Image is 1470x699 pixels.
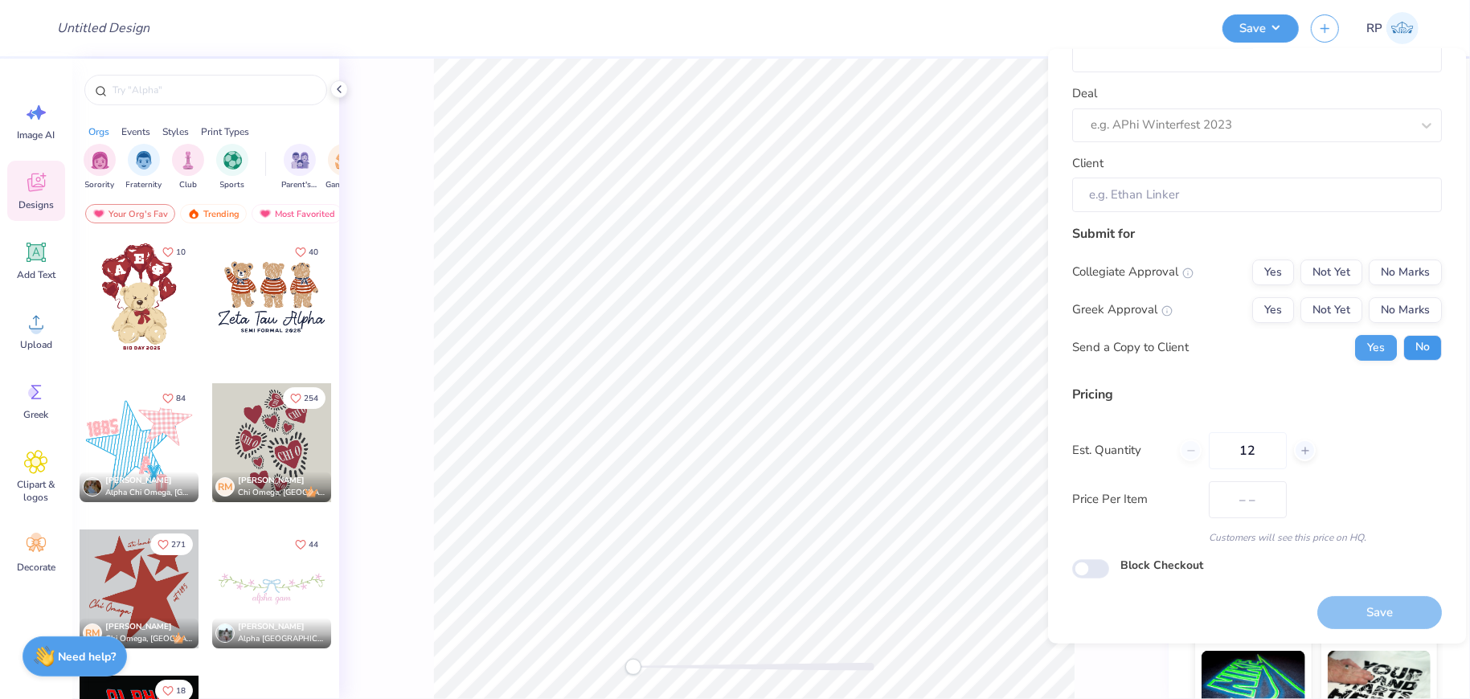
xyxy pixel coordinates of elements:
[1300,296,1362,322] button: Not Yet
[126,179,162,191] span: Fraternity
[121,125,150,139] div: Events
[238,475,305,486] span: [PERSON_NAME]
[162,125,189,139] div: Styles
[1072,223,1442,243] div: Submit for
[150,533,193,555] button: Like
[283,387,326,409] button: Like
[1072,384,1442,403] div: Pricing
[126,144,162,191] div: filter for Fraternity
[1072,178,1442,212] input: e.g. Ethan Linker
[88,125,109,139] div: Orgs
[1359,12,1426,44] a: RP
[281,144,318,191] button: filter button
[1072,153,1104,172] label: Client
[215,477,235,497] div: RM
[126,144,162,191] button: filter button
[105,633,192,645] span: Chi Omega, [GEOGRAPHIC_DATA]
[176,687,186,695] span: 18
[1072,84,1097,103] label: Deal
[216,144,248,191] div: filter for Sports
[216,144,248,191] button: filter button
[288,533,326,555] button: Like
[105,487,192,499] span: Alpha Chi Omega, [GEOGRAPHIC_DATA]
[1209,431,1287,468] input: – –
[84,144,116,191] div: filter for Sorority
[291,151,309,170] img: Parent's Weekend Image
[1252,259,1294,284] button: Yes
[1355,334,1397,360] button: Yes
[326,179,362,191] span: Game Day
[135,151,153,170] img: Fraternity Image
[1072,263,1194,281] div: Collegiate Approval
[17,561,55,574] span: Decorate
[281,179,318,191] span: Parent's Weekend
[326,144,362,191] button: filter button
[155,387,193,409] button: Like
[180,204,247,223] div: Trending
[309,541,318,549] span: 44
[44,12,162,44] input: Untitled Design
[179,179,197,191] span: Club
[176,248,186,256] span: 10
[259,208,272,219] img: most_fav.gif
[84,144,116,191] button: filter button
[1369,259,1442,284] button: No Marks
[281,144,318,191] div: filter for Parent's Weekend
[1072,529,1442,544] div: Customers will see this price on HQ.
[1120,556,1203,573] label: Block Checkout
[1300,259,1362,284] button: Not Yet
[304,394,318,403] span: 254
[625,659,641,675] div: Accessibility label
[238,487,325,499] span: Chi Omega, [GEOGRAPHIC_DATA]
[1072,490,1197,509] label: Price Per Item
[1369,296,1442,322] button: No Marks
[187,208,200,219] img: trending.gif
[59,649,117,664] strong: Need help?
[223,151,242,170] img: Sports Image
[220,179,245,191] span: Sports
[171,541,186,549] span: 271
[1072,300,1173,319] div: Greek Approval
[105,621,172,632] span: [PERSON_NAME]
[10,478,63,504] span: Clipart & logos
[1366,19,1382,38] span: RP
[92,208,105,219] img: most_fav.gif
[179,151,197,170] img: Club Image
[85,179,115,191] span: Sorority
[105,475,172,486] span: [PERSON_NAME]
[1072,441,1168,460] label: Est. Quantity
[17,268,55,281] span: Add Text
[335,151,354,170] img: Game Day Image
[238,633,325,645] span: Alpha [GEOGRAPHIC_DATA], [US_STATE][GEOGRAPHIC_DATA]
[20,338,52,351] span: Upload
[172,144,204,191] div: filter for Club
[1252,296,1294,322] button: Yes
[176,394,186,403] span: 84
[18,198,54,211] span: Designs
[309,248,318,256] span: 40
[83,623,102,643] div: RM
[1386,12,1419,44] img: Rahul Panda
[252,204,342,223] div: Most Favorited
[172,144,204,191] button: filter button
[1403,334,1442,360] button: No
[201,125,249,139] div: Print Types
[288,241,326,263] button: Like
[18,129,55,141] span: Image AI
[155,241,193,263] button: Like
[85,204,175,223] div: Your Org's Fav
[111,82,317,98] input: Try "Alpha"
[326,144,362,191] div: filter for Game Day
[1072,338,1189,357] div: Send a Copy to Client
[238,621,305,632] span: [PERSON_NAME]
[24,408,49,421] span: Greek
[1222,14,1299,43] button: Save
[91,151,109,170] img: Sorority Image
